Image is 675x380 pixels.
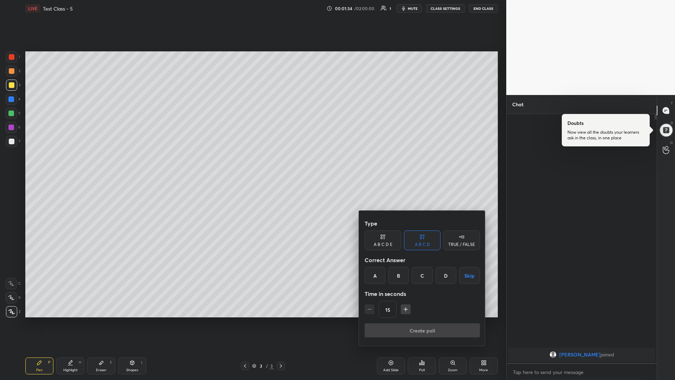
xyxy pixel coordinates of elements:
div: C [412,267,432,284]
div: Type [365,216,480,230]
div: A [365,267,385,284]
div: B [388,267,409,284]
div: A B C D [415,242,430,247]
div: A B C D E [374,242,392,247]
button: Skip [459,267,480,284]
div: Time in seconds [365,287,480,301]
div: TRUE / FALSE [448,242,475,247]
div: D [436,267,456,284]
div: Correct Answer [365,253,480,267]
